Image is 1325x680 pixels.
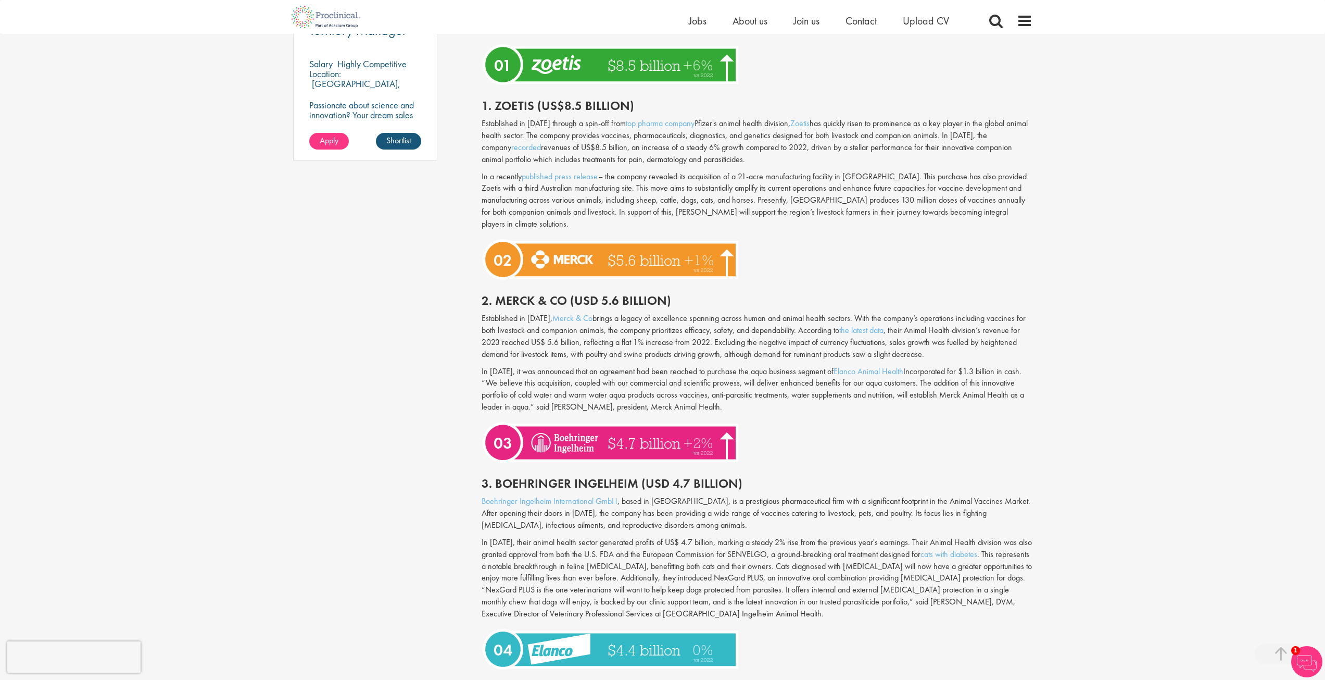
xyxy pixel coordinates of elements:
p: In [DATE], it was announced that an agreement had been reached to purchase the aqua business segm... [482,366,1032,413]
p: In a recently – the company revealed its acquisition of a 21-acre manufacturing facility in [GEOG... [482,171,1032,230]
h2: 2. Merck & Co (USD 5.6 billion) [482,294,1032,307]
span: Location: [309,68,341,80]
h2: 3. Boehringer Ingelheim (USD 4.7 Billion) [482,477,1032,490]
a: top pharma company [626,118,695,129]
iframe: reCAPTCHA [7,641,141,673]
a: Shortlist [376,133,421,150]
a: Territory Manager [309,24,422,37]
h2: 1. Zoetis (US$8.5 billion) [482,99,1032,113]
a: the latest data [839,325,884,336]
a: Jobs [689,14,706,28]
p: , based in [GEOGRAPHIC_DATA], is a prestigious pharmaceutical firm with a significant footprint i... [482,496,1032,531]
a: Elanco Animal Health [834,366,903,377]
p: [GEOGRAPHIC_DATA], [GEOGRAPHIC_DATA] [309,78,400,100]
p: In [DATE], their animal health sector generated profits of US$ 4.7 billion, marking a steady 2% r... [482,537,1032,620]
a: Contact [846,14,877,28]
a: Zoetis [790,118,810,129]
span: Salary [309,58,333,70]
p: Established in [DATE] through a spin-off from Pfizer's animal health division, has quickly risen ... [482,118,1032,165]
span: 1 [1291,646,1300,655]
span: Apply [320,135,338,146]
a: About us [733,14,767,28]
p: Highly Competitive [337,58,407,70]
a: Join us [793,14,819,28]
img: Chatbot [1291,646,1322,677]
a: Boehringer Ingelheim International GmbH [482,496,617,506]
a: recorded [511,142,541,153]
a: Merck & Co [552,313,592,324]
a: Upload CV [903,14,949,28]
a: cats with diabetes [920,549,977,560]
a: Apply [309,133,349,150]
a: published press release [522,171,598,182]
p: Established in [DATE], brings a legacy of excellence spanning across human and animal health sect... [482,313,1032,360]
p: Passionate about science and innovation? Your dream sales job as Territory Manager awaits! [309,100,422,140]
